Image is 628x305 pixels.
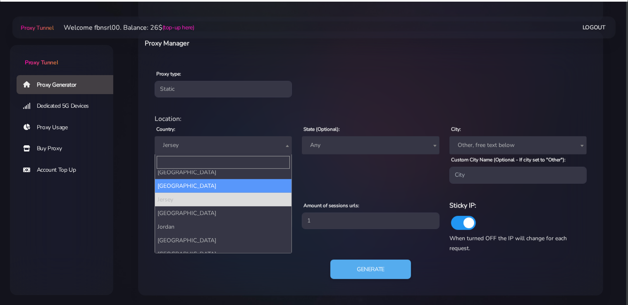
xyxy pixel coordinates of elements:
[449,234,567,252] span: When turned OFF the IP will change for each request.
[449,167,587,183] input: City
[54,23,194,33] li: Welcome fbnsrl00. Balance: 26$
[25,59,58,66] span: Proxy Tunnel
[150,190,592,200] div: Proxy Settings:
[451,156,566,163] label: Custom City Name (Optional - If city set to "Other"):
[454,139,582,151] span: Other, free text below
[17,139,120,158] a: Buy Proxy
[449,200,587,211] h6: Sticky IP:
[155,220,291,234] li: Jordan
[17,161,120,180] a: Account Top Up
[19,21,53,34] a: Proxy Tunnel
[155,193,291,206] li: Jersey
[302,136,439,154] span: Any
[155,234,291,247] li: [GEOGRAPHIC_DATA]
[160,139,287,151] span: Jersey
[580,258,618,295] iframe: Webchat Widget
[155,206,291,220] li: [GEOGRAPHIC_DATA]
[150,114,592,124] div: Location:
[303,125,340,133] label: State (Optional):
[156,125,175,133] label: Country:
[155,166,291,179] li: [GEOGRAPHIC_DATA]
[162,23,194,32] a: (top-up here)
[157,156,290,169] input: Search
[155,136,292,154] span: Jersey
[17,97,120,116] a: Dedicated 5G Devices
[330,260,411,279] button: Generate
[17,75,120,94] a: Proxy Generator
[583,20,606,35] a: Logout
[303,202,359,209] label: Amount of sessions urls:
[21,24,53,32] span: Proxy Tunnel
[145,38,404,49] h6: Proxy Manager
[451,125,461,133] label: City:
[449,136,587,154] span: Other, free text below
[156,70,181,78] label: Proxy type:
[307,139,434,151] span: Any
[10,45,113,67] a: Proxy Tunnel
[155,247,291,261] li: [GEOGRAPHIC_DATA]
[155,179,291,193] li: [GEOGRAPHIC_DATA]
[17,118,120,137] a: Proxy Usage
